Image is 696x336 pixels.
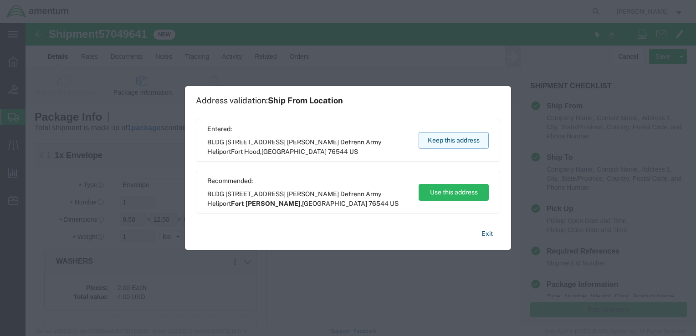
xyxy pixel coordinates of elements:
button: Use this address [419,184,489,201]
span: Fort Hood [231,148,260,155]
span: [GEOGRAPHIC_DATA] [261,148,327,155]
button: Keep this address [419,132,489,149]
span: BLDG [STREET_ADDRESS] [PERSON_NAME] Defrenn Army Heliport , [207,189,410,209]
span: US [390,200,399,207]
button: Exit [474,226,500,242]
span: 76544 [328,148,348,155]
span: Recommended: [207,176,410,186]
span: 76544 [368,200,389,207]
span: BLDG [STREET_ADDRESS] [PERSON_NAME] Defrenn Army Heliport , [207,137,410,157]
span: Ship From Location [268,96,343,105]
span: Entered: [207,124,410,134]
span: Fort [PERSON_NAME] [231,200,301,207]
span: [GEOGRAPHIC_DATA] [302,200,367,207]
h1: Address validation: [196,96,343,106]
span: US [349,148,358,155]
